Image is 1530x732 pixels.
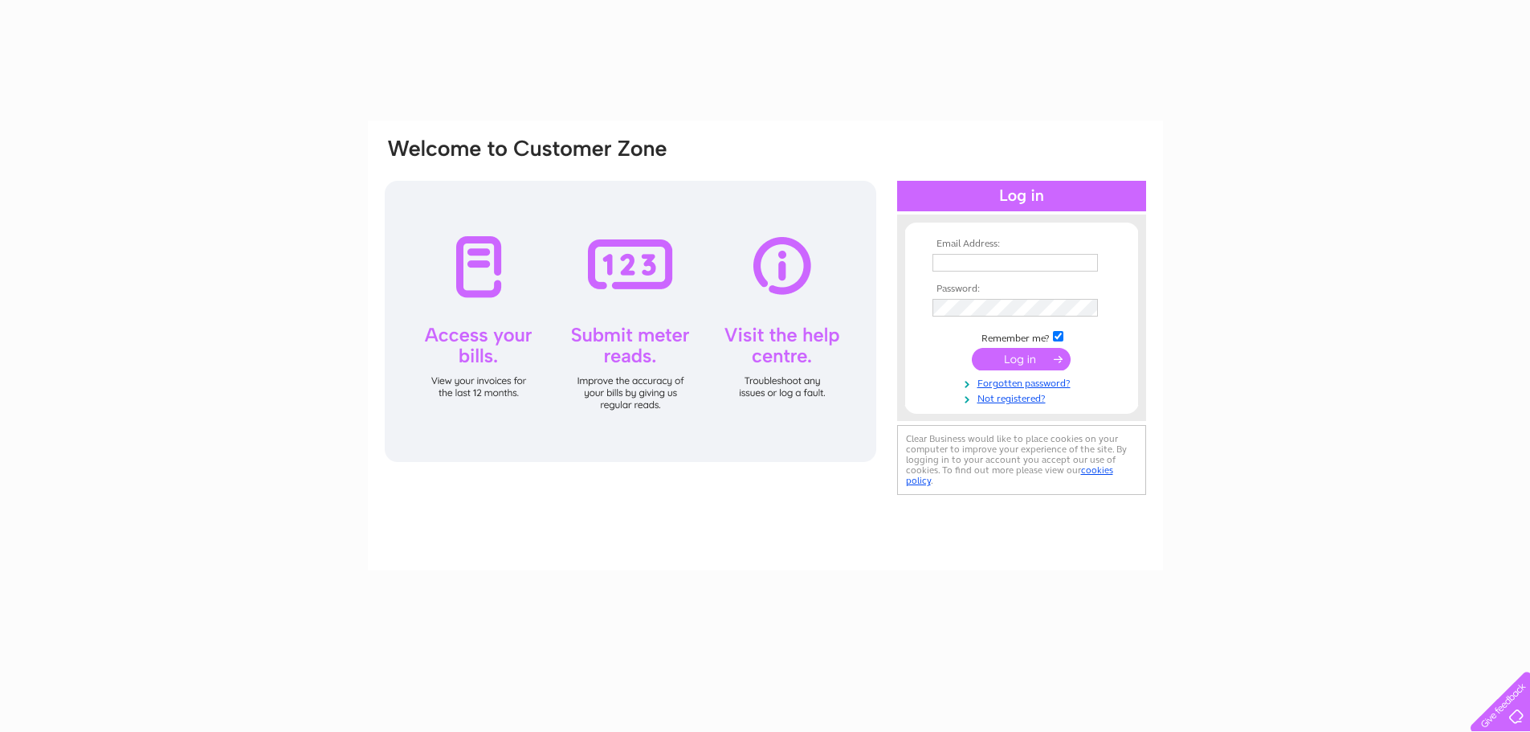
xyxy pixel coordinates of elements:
a: cookies policy [906,464,1113,486]
td: Remember me? [928,329,1115,345]
a: Not registered? [932,390,1115,405]
div: Clear Business would like to place cookies on your computer to improve your experience of the sit... [897,425,1146,495]
th: Password: [928,284,1115,295]
th: Email Address: [928,239,1115,250]
input: Submit [972,348,1071,370]
a: Forgotten password? [932,374,1115,390]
